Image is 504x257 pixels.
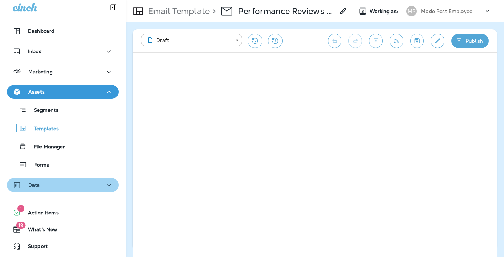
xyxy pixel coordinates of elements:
p: Forms [27,162,49,169]
p: Templates [27,126,59,132]
span: Working as: [370,8,399,14]
button: Marketing [7,65,119,79]
p: Assets [28,89,45,95]
div: MP [406,6,417,16]
button: Data [7,178,119,192]
span: 1 [17,205,24,212]
button: View Changelog [268,34,283,48]
p: Moxie Pest Employee [421,8,472,14]
span: Action Items [21,210,59,218]
p: Segments [27,107,58,114]
span: 19 [16,222,25,229]
button: Save [410,34,424,48]
p: Email Template [145,6,210,16]
p: Marketing [28,69,53,74]
button: Send test email [390,34,403,48]
div: Draft [146,37,231,44]
span: Support [21,243,48,252]
button: Dashboard [7,24,119,38]
button: Forms [7,157,119,172]
p: Performance Reviews 2025_Corp [238,6,335,16]
button: Support [7,239,119,253]
p: Dashboard [28,28,54,34]
button: Assets [7,85,119,99]
button: Collapse Sidebar [104,0,123,14]
button: Publish [451,34,489,48]
button: 19What's New [7,222,119,236]
button: Toggle preview [369,34,383,48]
button: File Manager [7,139,119,154]
p: > [210,6,216,16]
p: File Manager [27,144,65,150]
button: Restore from previous version [248,34,262,48]
button: Undo [328,34,341,48]
button: Edit details [431,34,444,48]
p: Inbox [28,49,41,54]
button: Inbox [7,44,119,58]
button: Segments [7,102,119,117]
button: Templates [7,121,119,135]
p: Data [28,182,40,188]
button: 1Action Items [7,206,119,220]
span: What's New [21,227,57,235]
